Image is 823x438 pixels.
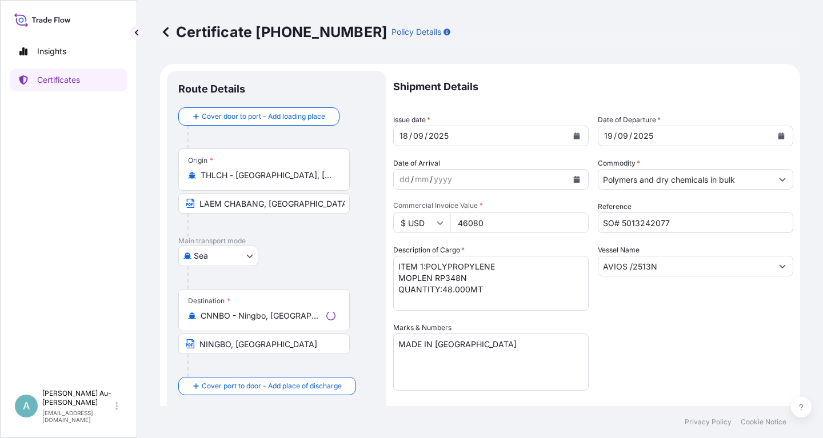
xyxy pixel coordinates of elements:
input: Type to search commodity [598,169,772,190]
input: Origin [201,170,335,181]
span: Issue date [393,114,430,126]
p: Policy Details [391,26,441,38]
p: Insights [37,46,66,57]
div: / [409,129,412,143]
p: Certificate [PHONE_NUMBER] [160,23,387,41]
p: Certificates [37,74,80,86]
label: Description of Cargo [393,244,465,256]
p: [PERSON_NAME] Au-[PERSON_NAME] [42,389,113,407]
button: Calendar [568,127,586,145]
div: month, [617,129,629,143]
textarea: ITEM 1:POLYPROPYLENE MOPLEN RP348N QUANTITY:48.000MT [393,256,589,311]
p: Main transport mode [178,236,375,246]
label: Commodity [598,158,640,169]
button: Show suggestions [772,256,793,276]
button: Cover door to port - Add loading place [178,107,339,126]
span: Date of Departure [598,114,661,126]
div: / [629,129,632,143]
div: month, [412,129,425,143]
input: Destination [201,310,322,322]
div: day, [398,172,411,186]
span: Commercial Invoice Value [393,201,589,210]
button: Show suggestions [772,169,793,190]
a: Certificates [10,69,127,91]
button: Calendar [568,170,586,188]
input: Text to appear on certificate [178,193,350,214]
a: Cookie Notice [741,417,786,427]
a: Privacy Policy [685,417,732,427]
p: [EMAIL_ADDRESS][DOMAIN_NAME] [42,409,113,423]
div: / [411,172,414,186]
div: year, [428,129,450,143]
span: Date of Arrival [393,158,440,169]
input: Enter booking reference [598,212,793,233]
div: Origin [188,156,213,165]
a: Insights [10,40,127,63]
span: A [23,400,30,412]
div: / [614,129,617,143]
button: Calendar [772,127,790,145]
input: Type to search vessel name or IMO [598,256,772,276]
label: Vessel Name [598,244,640,256]
div: year, [433,172,453,186]
p: Route Details [178,82,245,96]
div: day, [398,129,409,143]
span: Cover door to port - Add loading place [202,111,325,122]
input: Enter amount [450,212,589,233]
div: Loading [326,311,335,320]
div: day, [603,129,614,143]
div: year, [632,129,654,143]
div: / [425,129,428,143]
label: Reference [598,201,632,212]
span: Cover port to door - Add place of discharge [202,380,342,392]
input: Text to appear on certificate [178,333,350,354]
button: Cover port to door - Add place of discharge [178,377,356,395]
span: Sea [194,250,208,262]
p: Shipment Details [393,71,793,103]
div: Destination [188,296,230,306]
div: month, [414,172,430,186]
textarea: MADE IN [GEOGRAPHIC_DATA] [393,333,589,391]
button: Select transport [178,246,258,266]
label: Marks & Numbers [393,322,452,333]
div: / [430,172,433,186]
